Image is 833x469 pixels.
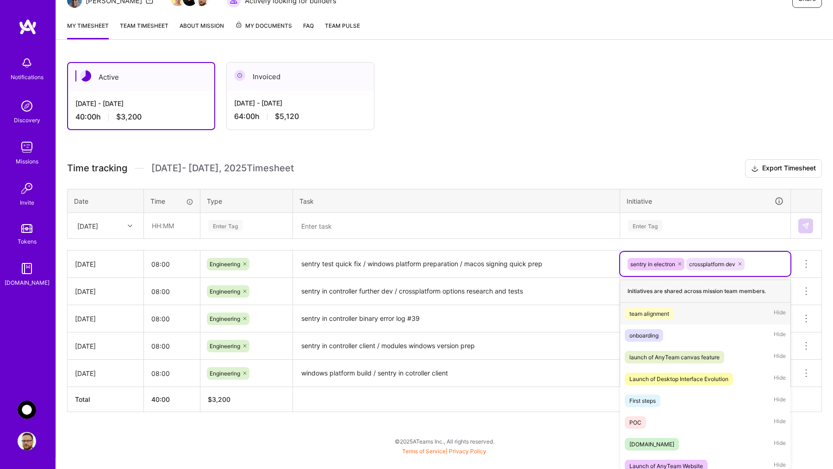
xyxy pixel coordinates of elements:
[275,112,299,121] span: $5,120
[18,97,36,115] img: discovery
[144,306,200,331] input: HH:MM
[144,334,200,358] input: HH:MM
[5,278,50,288] div: [DOMAIN_NAME]
[11,72,44,82] div: Notifications
[629,418,641,427] div: POC
[75,99,207,108] div: [DATE] - [DATE]
[19,19,37,35] img: logo
[293,189,620,213] th: Task
[774,373,786,385] span: Hide
[227,63,374,91] div: Invoiced
[629,439,674,449] div: [DOMAIN_NAME]
[144,387,200,412] th: 40:00
[751,164,758,174] i: icon Download
[14,115,40,125] div: Discovery
[294,306,619,331] textarea: sentry in controller binary error log #39
[128,224,132,228] i: icon Chevron
[234,98,367,108] div: [DATE] - [DATE]
[68,63,214,91] div: Active
[294,333,619,359] textarea: sentry in controller client / modules windows version prep
[18,237,37,246] div: Tokens
[234,112,367,121] div: 64:00 h
[234,70,245,81] img: Invoiced
[774,329,786,342] span: Hide
[18,432,36,450] img: User Avatar
[150,196,193,206] div: Time
[620,280,790,303] div: Initiatives are shared across mission team members.
[294,361,619,386] textarea: windows platform build / sentry in cotroller client
[144,213,199,238] input: HH:MM
[18,400,36,419] img: AnyTeam: Team for AI-Powered Sales Platform
[144,361,200,386] input: HH:MM
[77,221,98,231] div: [DATE]
[689,261,735,268] span: crossplatform dev
[325,22,360,29] span: Team Pulse
[75,369,136,378] div: [DATE]
[120,21,168,39] a: Team timesheet
[627,196,784,206] div: Initiative
[402,448,446,455] a: Terms of Service
[18,259,36,278] img: guide book
[774,351,786,363] span: Hide
[75,259,136,269] div: [DATE]
[629,374,728,384] div: Launch of Desktop Interface Evolution
[774,438,786,450] span: Hide
[210,315,240,322] span: Engineering
[630,261,675,268] span: sentry in electron
[235,21,292,31] span: My Documents
[449,448,486,455] a: Privacy Policy
[210,261,240,268] span: Engineering
[303,21,314,39] a: FAQ
[116,112,142,122] span: $3,200
[15,400,38,419] a: AnyTeam: Team for AI-Powered Sales Platform
[402,448,486,455] span: |
[18,138,36,156] img: teamwork
[80,70,91,81] img: Active
[21,224,32,233] img: tokens
[774,307,786,320] span: Hide
[67,163,127,174] span: Time tracking
[629,396,656,406] div: First steps
[180,21,224,39] a: About Mission
[75,112,207,122] div: 40:00 h
[68,189,144,213] th: Date
[75,341,136,351] div: [DATE]
[235,21,292,39] a: My Documents
[75,287,136,296] div: [DATE]
[144,252,200,276] input: HH:MM
[15,432,38,450] a: User Avatar
[151,163,294,174] span: [DATE] - [DATE] , 2025 Timesheet
[774,394,786,407] span: Hide
[210,288,240,295] span: Engineering
[208,395,230,403] span: $ 3,200
[20,198,34,207] div: Invite
[210,343,240,350] span: Engineering
[144,279,200,304] input: HH:MM
[294,279,619,304] textarea: sentry in controller further dev / crossplatform options research and tests
[628,219,662,233] div: Enter Tag
[56,430,833,453] div: © 2025 ATeams Inc., All rights reserved.
[210,370,240,377] span: Engineering
[802,222,809,230] img: Submit
[18,54,36,72] img: bell
[18,179,36,198] img: Invite
[629,309,669,319] div: team alignment
[325,21,360,39] a: Team Pulse
[68,387,144,412] th: Total
[629,331,659,340] div: onboarding
[629,352,720,362] div: launch of AnyTeam canvas feature
[208,219,242,233] div: Enter Tag
[200,189,293,213] th: Type
[67,21,109,39] a: My timesheet
[75,314,136,324] div: [DATE]
[745,159,822,178] button: Export Timesheet
[294,251,619,277] textarea: sentry test quick fix / windows platform preparation / macos signing quick prep
[16,156,38,166] div: Missions
[774,416,786,429] span: Hide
